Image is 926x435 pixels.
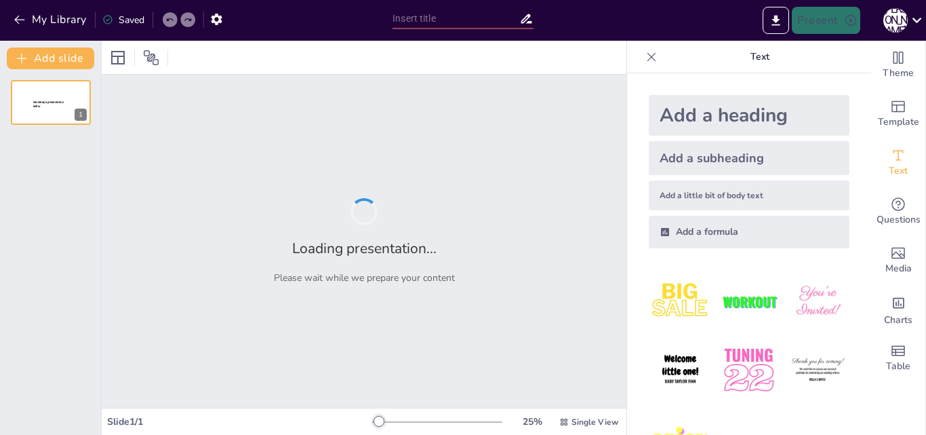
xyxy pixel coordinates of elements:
[877,212,921,227] span: Questions
[392,9,519,29] input: Insert title
[871,41,925,90] div: Change the overall theme
[7,48,94,69] button: Add slide
[871,187,925,236] div: Get real-time input from your audience
[649,216,849,248] div: Add a formula
[883,7,908,34] button: [PERSON_NAME]
[649,95,849,136] div: Add a heading
[883,66,914,81] span: Theme
[871,285,925,334] div: Add charts and graphs
[884,313,912,328] span: Charts
[662,41,858,73] p: Text
[10,9,92,31] button: My Library
[717,339,780,402] img: 5.jpeg
[717,270,780,333] img: 2.jpeg
[763,7,789,34] button: Export to PowerPoint
[885,261,912,276] span: Media
[571,417,618,428] span: Single View
[292,239,437,258] h2: Loading presentation...
[75,109,87,121] div: 1
[11,80,91,125] div: 1
[649,141,849,175] div: Add a subheading
[649,270,712,333] img: 1.jpeg
[878,115,919,130] span: Template
[792,7,860,34] button: Present
[102,14,144,26] div: Saved
[871,138,925,187] div: Add text boxes
[107,47,129,69] div: Layout
[143,50,159,66] span: Position
[786,270,849,333] img: 3.jpeg
[883,8,908,33] div: [PERSON_NAME]
[107,415,372,428] div: Slide 1 / 1
[871,334,925,383] div: Add a table
[33,100,64,108] span: Sendsteps presentation editor
[889,164,908,178] span: Text
[649,181,849,210] div: Add a little bit of body text
[649,339,712,402] img: 4.jpeg
[871,236,925,285] div: Add images, graphics, shapes or video
[871,90,925,138] div: Add ready made slides
[274,271,455,284] p: Please wait while we prepare your content
[886,359,910,374] span: Table
[786,339,849,402] img: 6.jpeg
[516,415,548,428] div: 25 %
